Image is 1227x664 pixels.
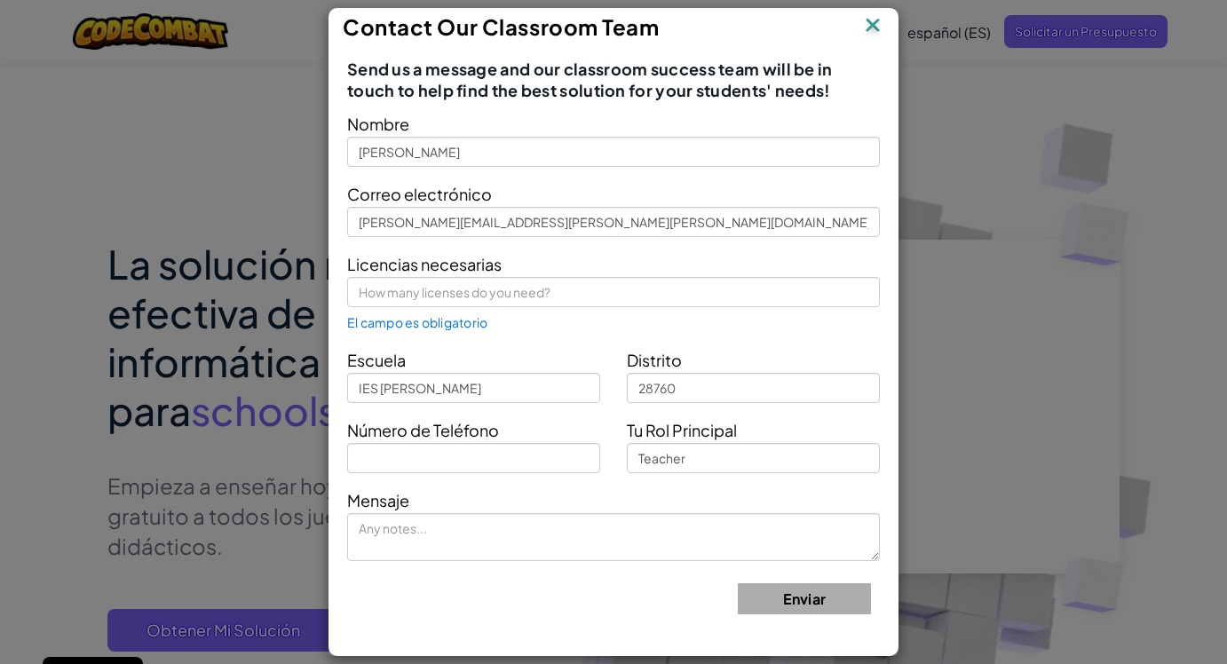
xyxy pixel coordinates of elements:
[347,114,409,134] span: Nombre
[347,184,492,204] span: Correo electrónico
[627,350,682,370] span: Distrito
[347,350,406,370] span: Escuela
[347,277,880,307] input: How many licenses do you need?
[347,315,487,329] span: El campo es obligatorio
[627,420,737,440] span: Tu Rol Principal
[347,420,499,440] span: Número de Teléfono
[347,254,502,274] span: Licencias necesarias
[347,59,880,101] span: Send us a message and our classroom success team will be in touch to help find the best solution ...
[627,443,880,473] input: Teacher, Principal, etc.
[738,583,871,614] button: Enviar
[347,490,409,510] span: Mensaje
